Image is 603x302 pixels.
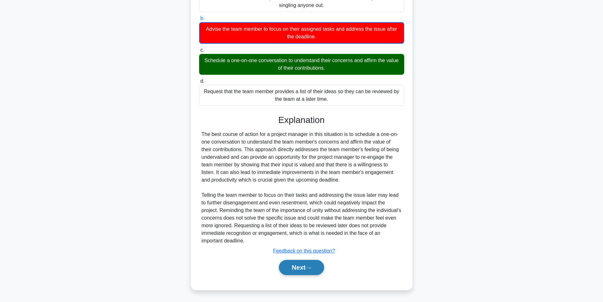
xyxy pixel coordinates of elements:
span: d. [200,78,204,84]
span: c. [200,47,204,53]
div: Request that the team member provides a list of their ideas so they can be reviewed by the team a... [199,85,404,106]
h3: Explanation [203,115,400,125]
div: Advise the team member to focus on their assigned tasks and address the issue after the deadline. [199,22,404,44]
span: b. [200,16,204,21]
div: Schedule a one-on-one conversation to understand their concerns and affirm the value of their con... [199,54,404,75]
button: Next [279,260,324,275]
div: The best course of action for a project manager in this situation is to schedule a one-on-one con... [202,131,402,245]
a: Feedback on this question? [273,248,335,254]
